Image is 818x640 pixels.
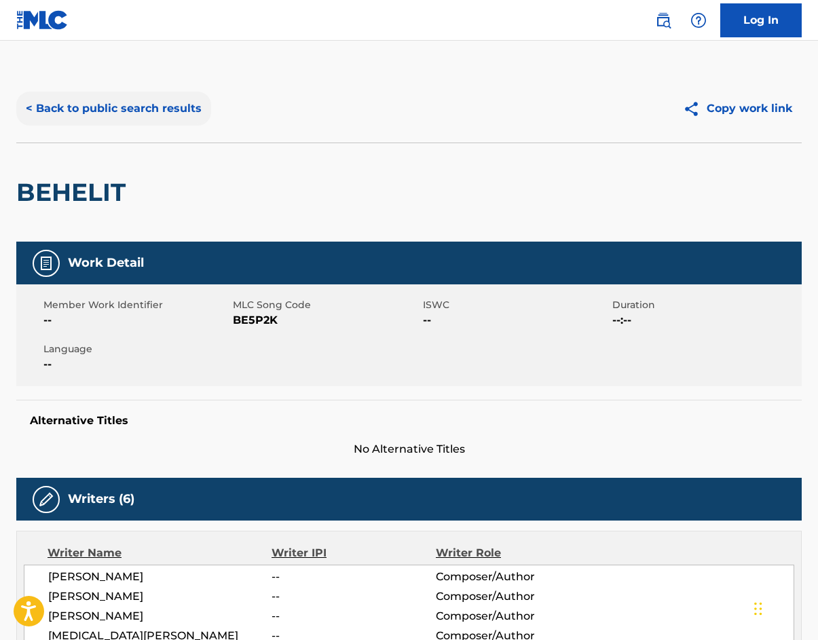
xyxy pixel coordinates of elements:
span: [PERSON_NAME] [48,588,272,605]
img: help [690,12,707,29]
div: Help [685,7,712,34]
span: [PERSON_NAME] [48,608,272,624]
div: Drag [754,588,762,629]
span: -- [272,608,436,624]
span: -- [43,356,229,373]
span: -- [272,569,436,585]
span: BE5P2K [233,312,419,328]
span: MLC Song Code [233,298,419,312]
a: Public Search [650,7,677,34]
h5: Work Detail [68,255,144,271]
span: Duration [612,298,798,312]
span: ISWC [423,298,609,312]
span: Composer/Author [436,588,585,605]
img: search [655,12,671,29]
img: Writers [38,491,54,508]
h5: Alternative Titles [30,414,788,428]
img: Work Detail [38,255,54,271]
span: -- [43,312,229,328]
span: -- [272,588,436,605]
h2: BEHELIT [16,177,132,208]
h5: Writers (6) [68,491,134,507]
span: Composer/Author [436,569,585,585]
span: Member Work Identifier [43,298,229,312]
span: Composer/Author [436,608,585,624]
iframe: Chat Widget [750,575,818,640]
button: < Back to public search results [16,92,211,126]
span: Language [43,342,229,356]
div: Writer IPI [272,545,436,561]
span: --:-- [612,312,798,328]
img: Copy work link [683,100,707,117]
span: [PERSON_NAME] [48,569,272,585]
a: Log In [720,3,802,37]
button: Copy work link [673,92,802,126]
span: No Alternative Titles [16,441,802,457]
div: Writer Role [436,545,585,561]
div: Writer Name [48,545,272,561]
img: MLC Logo [16,10,69,30]
span: -- [423,312,609,328]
